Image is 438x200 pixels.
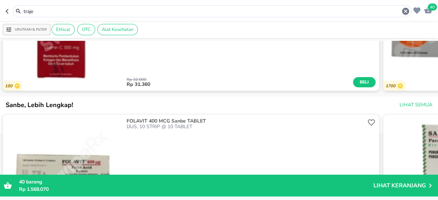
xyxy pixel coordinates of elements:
[19,179,25,185] span: 40
[400,101,432,110] span: Lihat Semua
[77,24,95,35] div: OTC
[422,4,432,15] button: 40
[127,82,353,87] p: Rp 31.360
[358,79,370,86] span: Beli
[127,118,364,124] p: FOLAVIT 400 MCG Sanbe TABLET
[97,24,138,35] div: Alat Kesehatan
[15,27,47,32] p: Urutkan & Filter
[353,77,376,87] button: Beli
[23,8,401,15] input: Cari 4000+ produk di sini
[78,26,95,33] span: OTC
[51,24,75,35] div: Ethical
[52,26,74,33] span: Ethical
[3,24,50,35] button: Urutkan & Filter
[98,26,138,33] span: Alat Kesehatan
[19,186,49,193] span: Rp 1.568.070
[385,83,397,89] p: 1700
[19,178,373,186] p: barang
[5,83,14,89] p: 150
[127,124,365,130] p: DUS, 10 STRIP @ 10 TABLET
[397,99,434,112] button: Lihat Semua
[127,77,353,82] p: Rp 32.000
[428,4,437,11] span: 40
